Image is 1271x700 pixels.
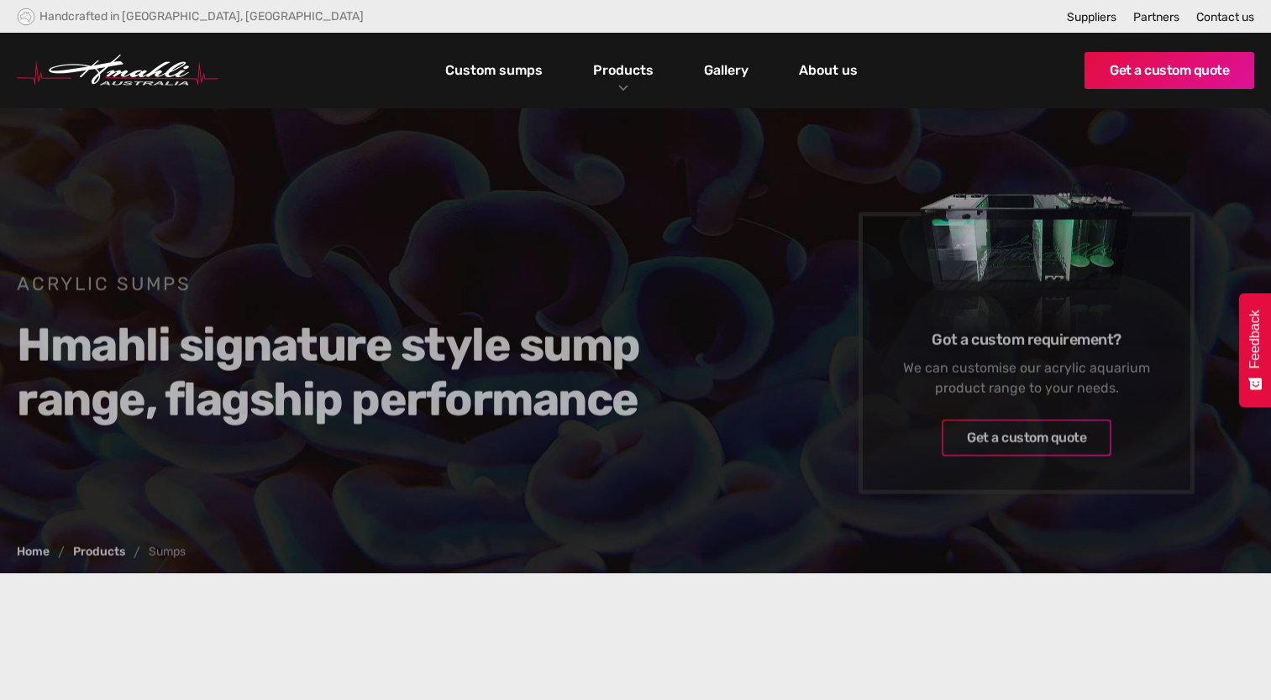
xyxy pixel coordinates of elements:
[888,330,1165,350] h6: Got a custom requirement?
[580,33,666,108] div: Products
[39,9,364,24] div: Handcrafted in [GEOGRAPHIC_DATA], [GEOGRAPHIC_DATA]
[149,546,186,558] div: Sumps
[1067,10,1116,24] a: Suppliers
[1247,310,1263,368] span: Feedback
[17,317,664,426] h2: Hmahli signature style sump range, flagship performance
[942,420,1111,457] a: Get a custom quote
[17,546,50,558] a: Home
[17,55,218,86] a: home
[795,56,862,85] a: About us
[441,56,547,85] a: Custom sumps
[1085,52,1254,89] a: Get a custom quote
[1196,10,1254,24] a: Contact us
[73,546,125,558] a: Products
[17,55,218,86] img: Hmahli Australia Logo
[1133,10,1179,24] a: Partners
[888,358,1165,399] div: We can customise our acrylic aquarium product range to your needs.
[888,133,1165,380] img: Sumps
[967,428,1086,448] div: Get a custom quote
[700,56,753,85] a: Gallery
[1239,293,1271,407] button: Feedback - Show survey
[589,58,658,82] a: Products
[17,271,664,296] h1: Acrylic Sumps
